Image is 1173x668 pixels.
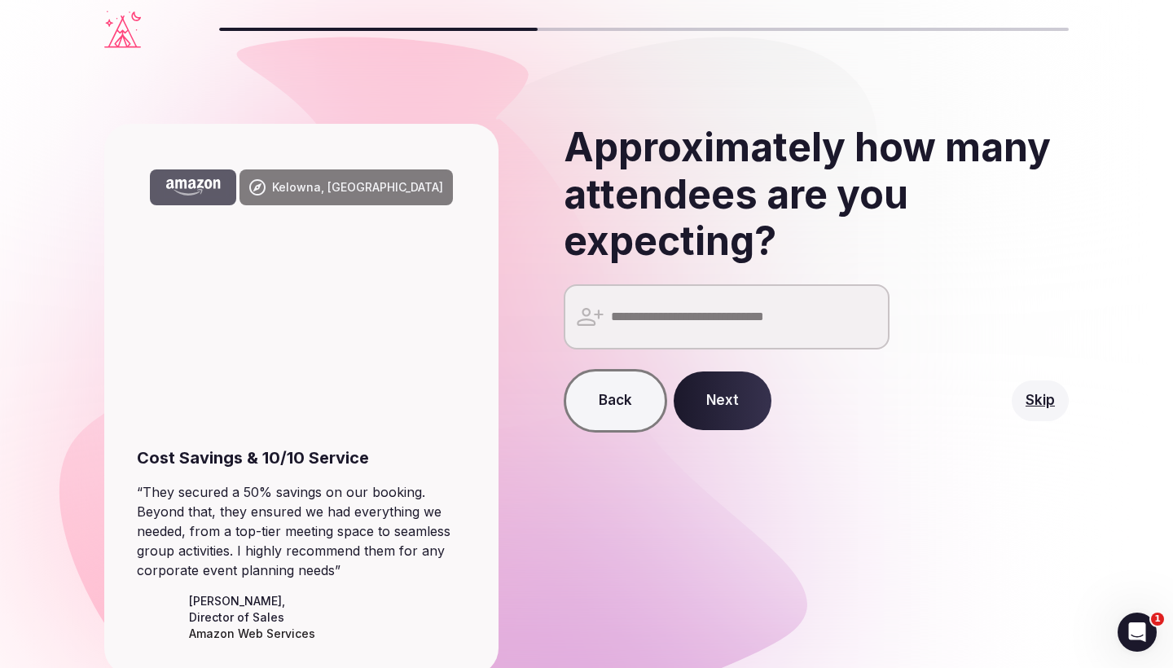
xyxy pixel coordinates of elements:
[674,371,771,430] button: Next
[189,626,315,642] div: Amazon Web Services
[1118,613,1157,652] iframe: Intercom live chat
[189,593,315,642] figcaption: ,
[137,482,466,580] blockquote: “ They secured a 50% savings on our booking. Beyond that, they ensured we had everything we neede...
[189,594,282,608] cite: [PERSON_NAME]
[189,609,315,626] div: Director of Sales
[104,11,141,48] a: Visit the homepage
[137,446,466,469] div: Cost Savings & 10/10 Service
[564,124,1069,265] h2: Approximately how many attendees are you expecting?
[272,179,443,196] div: Kelowna, [GEOGRAPHIC_DATA]
[137,598,176,637] img: Sonia Singh
[564,369,667,433] button: Back
[137,156,466,433] img: Kelowna, Canada
[1151,613,1164,626] span: 1
[1012,380,1069,421] button: Skip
